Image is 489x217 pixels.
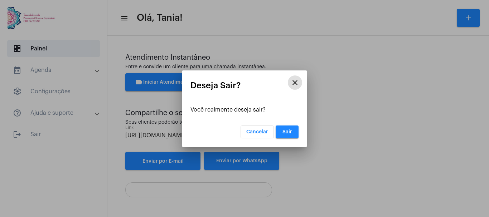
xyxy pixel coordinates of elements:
span: Cancelar [246,129,268,134]
button: Sair [276,125,299,138]
mat-card-title: Deseja Sair? [190,81,299,90]
span: Sair [282,129,292,134]
div: Você realmente deseja sair? [190,107,299,113]
mat-icon: close [291,78,299,87]
button: Cancelar [241,125,274,138]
